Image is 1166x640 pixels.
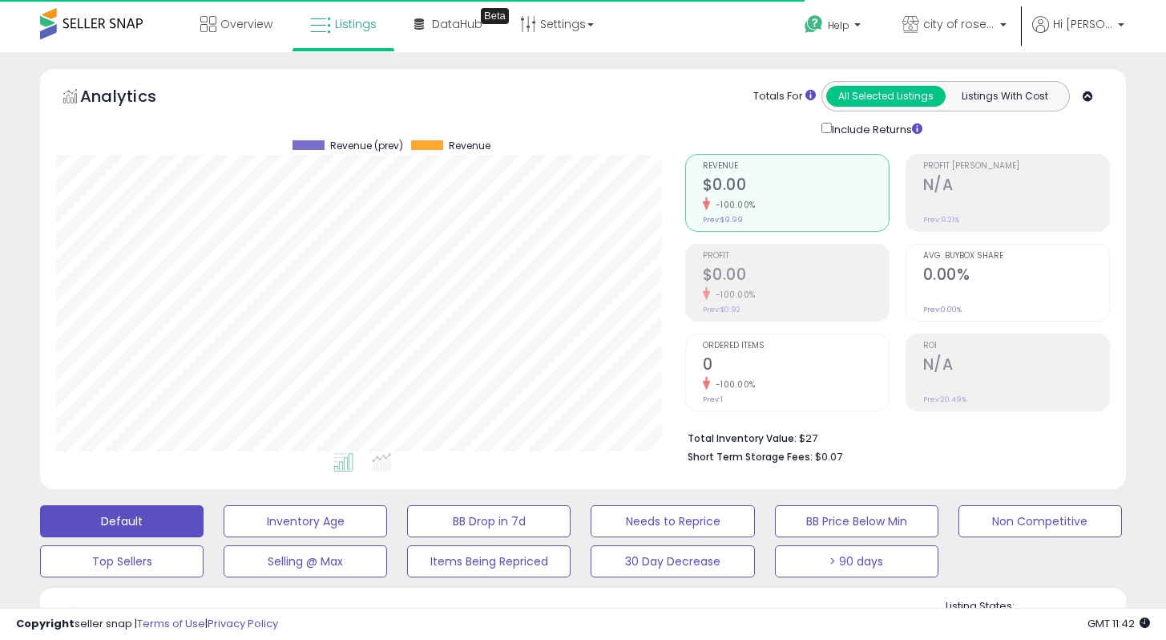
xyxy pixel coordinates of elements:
[40,505,204,537] button: Default
[591,545,754,577] button: 30 Day Decrease
[80,85,188,111] h5: Analytics
[792,2,877,52] a: Help
[407,545,571,577] button: Items Being Repriced
[710,379,756,391] small: -100.00%
[1053,16,1113,32] span: Hi [PERSON_NAME]
[16,617,278,632] div: seller snap | |
[775,505,938,537] button: BB Price Below Min
[923,215,959,225] small: Prev: 9.21%
[703,162,889,171] span: Revenue
[923,16,995,32] span: city of roses distributors llc
[809,119,942,138] div: Include Returns
[804,14,824,34] i: Get Help
[220,16,272,32] span: Overview
[923,162,1109,171] span: Profit [PERSON_NAME]
[923,355,1109,377] h2: N/A
[923,176,1109,197] h2: N/A
[481,8,509,24] div: Tooltip anchor
[703,342,889,350] span: Ordered Items
[449,140,490,152] span: Revenue
[224,505,387,537] button: Inventory Age
[1087,616,1150,631] span: 2025-09-8 11:42 GMT
[335,16,377,32] span: Listings
[16,616,75,631] strong: Copyright
[688,427,1098,447] li: $27
[775,545,938,577] button: > 90 days
[923,305,962,314] small: Prev: 0.00%
[828,18,849,32] span: Help
[753,89,816,104] div: Totals For
[591,505,754,537] button: Needs to Reprice
[923,265,1109,287] h2: 0.00%
[208,616,278,631] a: Privacy Policy
[703,395,723,404] small: Prev: 1
[923,252,1109,261] span: Avg. Buybox Share
[85,605,147,627] h5: Listings
[703,215,743,225] small: Prev: $9.99
[703,252,889,261] span: Profit
[946,599,1126,614] p: Listing States:
[703,355,889,377] h2: 0
[137,616,205,631] a: Terms of Use
[826,86,946,107] button: All Selected Listings
[703,305,740,314] small: Prev: $0.92
[224,545,387,577] button: Selling @ Max
[945,86,1064,107] button: Listings With Cost
[710,289,756,301] small: -100.00%
[1032,16,1124,52] a: Hi [PERSON_NAME]
[330,140,403,152] span: Revenue (prev)
[958,505,1122,537] button: Non Competitive
[432,16,482,32] span: DataHub
[923,395,966,404] small: Prev: 20.49%
[407,505,571,537] button: BB Drop in 7d
[703,176,889,197] h2: $0.00
[703,265,889,287] h2: $0.00
[40,545,204,577] button: Top Sellers
[923,342,1109,350] span: ROI
[688,450,813,464] b: Short Term Storage Fees:
[688,431,797,445] b: Total Inventory Value:
[815,449,842,464] span: $0.07
[710,199,756,211] small: -100.00%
